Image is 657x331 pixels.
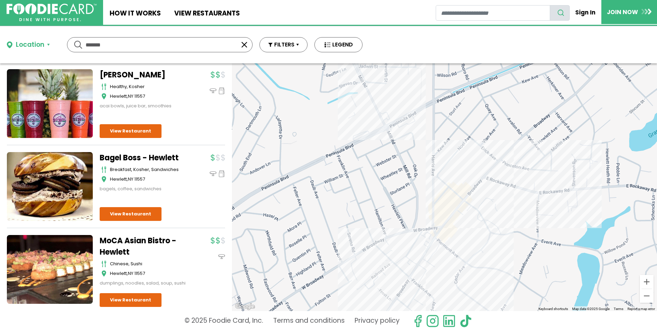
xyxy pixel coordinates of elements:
span: NY [128,93,133,99]
div: breakfast, kosher, sandwiches [110,166,186,173]
span: Hewlett [110,270,127,277]
span: 11557 [134,176,145,182]
img: cutlery_icon.svg [101,166,107,173]
img: map_icon.svg [101,270,107,277]
img: pickup_icon.svg [218,87,225,94]
a: Terms and conditions [273,314,345,328]
div: bagels, coffee, sandwiches [100,185,186,192]
img: cutlery_icon.svg [101,83,107,90]
a: Terms [614,307,623,311]
span: Hewlett [110,93,127,99]
button: Keyboard shortcuts [538,307,568,311]
button: Location [7,40,50,50]
svg: check us out on facebook [411,314,424,328]
div: dumplings, noodles, salad, soup, sushi [100,280,186,287]
a: Open this area in Google Maps (opens a new window) [234,302,256,311]
a: Privacy policy [355,314,400,328]
span: 11557 [134,270,145,277]
div: , [110,270,186,277]
span: Hewlett [110,176,127,182]
div: healthy, kosher [110,83,186,90]
img: map_icon.svg [101,93,107,100]
div: Location [16,40,44,50]
a: [PERSON_NAME] [100,69,186,81]
img: pickup_icon.svg [218,170,225,177]
a: Bagel Boss - Hewlett [100,152,186,163]
a: Report a map error [627,307,655,311]
div: acai bowls, juice bar, smoothies [100,103,186,109]
button: LEGEND [314,37,363,52]
button: Zoom out [640,289,654,303]
img: map_icon.svg [101,176,107,183]
span: Map data ©2025 Google [572,307,610,311]
img: FoodieCard; Eat, Drink, Save, Donate [7,3,97,22]
img: dinein_icon.svg [218,253,225,260]
div: , [110,176,186,183]
button: search [550,5,570,21]
button: FILTERS [259,37,308,52]
img: Google [234,302,256,311]
span: 11557 [134,93,145,99]
a: View Restaurant [100,124,162,138]
a: View Restaurant [100,207,162,221]
img: cutlery_icon.svg [101,260,107,267]
img: tiktok.svg [459,314,472,328]
input: restaurant search [436,5,550,21]
img: dinein_icon.svg [210,87,216,94]
div: chinese, sushi [110,260,186,267]
img: dinein_icon.svg [210,170,216,177]
a: Sign In [570,5,601,20]
a: MoCA Asian Bistro - Hewlett [100,235,186,258]
span: NY [128,176,133,182]
div: , [110,93,186,100]
button: Zoom in [640,275,654,289]
a: View Restaurant [100,293,162,307]
img: linkedin.svg [443,314,456,328]
span: NY [128,270,133,277]
p: © 2025 Foodie Card, Inc. [185,314,263,328]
